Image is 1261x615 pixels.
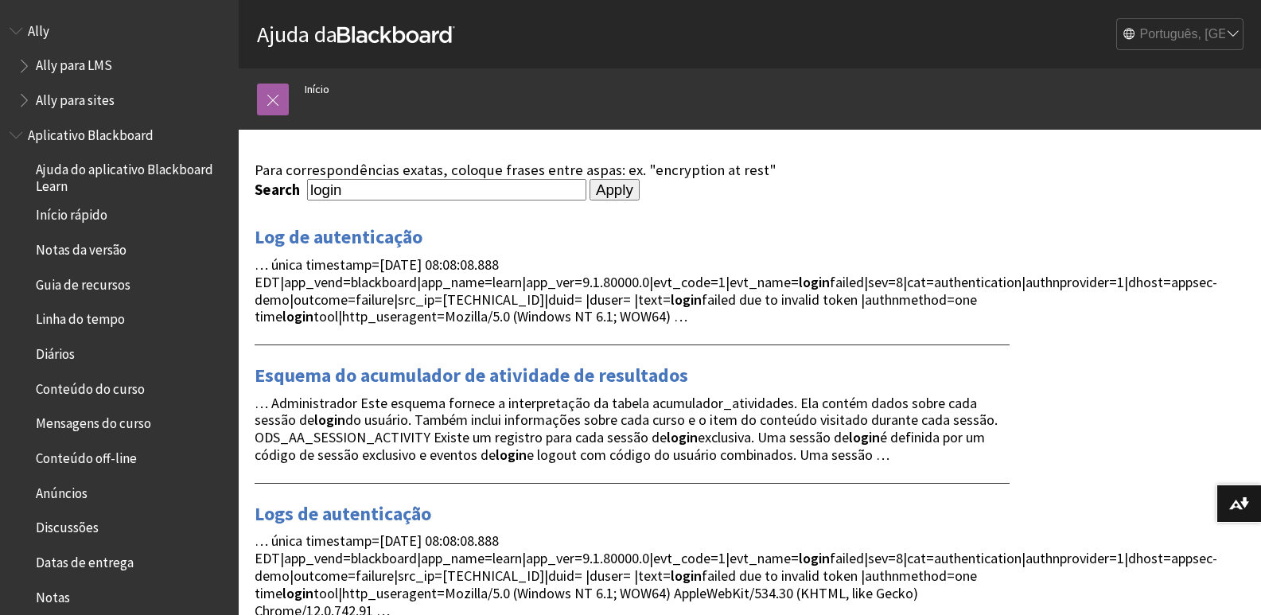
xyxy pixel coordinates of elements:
[36,202,107,224] span: Início rápido
[314,411,345,429] strong: login
[36,376,145,397] span: Conteúdo do curso
[36,411,151,432] span: Mensagens do curso
[799,549,830,567] strong: login
[337,26,455,43] strong: Blackboard
[36,445,137,466] span: Conteúdo off-line
[28,18,49,39] span: Ally
[1117,19,1244,51] select: Site Language Selector
[36,271,130,293] span: Guia de recursos
[255,255,1217,325] span: … única timestamp=[DATE] 08:08:08.888 EDT|app_vend=blackboard|app_name=learn|app_ver=9.1.80000.0|...
[36,341,75,362] span: Diários
[496,446,527,464] strong: login
[305,80,329,99] a: Início
[590,179,640,201] input: Apply
[667,428,698,446] strong: login
[255,224,422,250] a: Log de autenticação
[799,273,830,291] strong: login
[36,157,228,194] span: Ajuda do aplicativo Blackboard Learn
[36,584,70,605] span: Notas
[36,515,99,536] span: Discussões
[255,501,431,527] a: Logs de autenticação
[671,290,702,309] strong: login
[255,162,1010,179] div: Para correspondências exatas, coloque frases entre aspas: ex. "encryption at rest"
[36,53,112,74] span: Ally para LMS
[36,236,126,258] span: Notas da versão
[257,20,455,49] a: Ajuda daBlackboard
[28,122,154,143] span: Aplicativo Blackboard
[36,87,115,108] span: Ally para sites
[282,307,313,325] strong: login
[849,428,880,446] strong: login
[36,480,88,501] span: Anúncios
[36,549,134,570] span: Datas de entrega
[10,18,229,114] nav: Book outline for Anthology Ally Help
[36,306,125,328] span: Linha do tempo
[255,394,998,464] span: … Administrador Este esquema fornece a interpretação da tabela acumulador_atividades. Ela contém ...
[671,566,702,585] strong: login
[282,584,313,602] strong: login
[255,363,688,388] a: Esquema do acumulador de atividade de resultados
[255,181,304,199] label: Search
